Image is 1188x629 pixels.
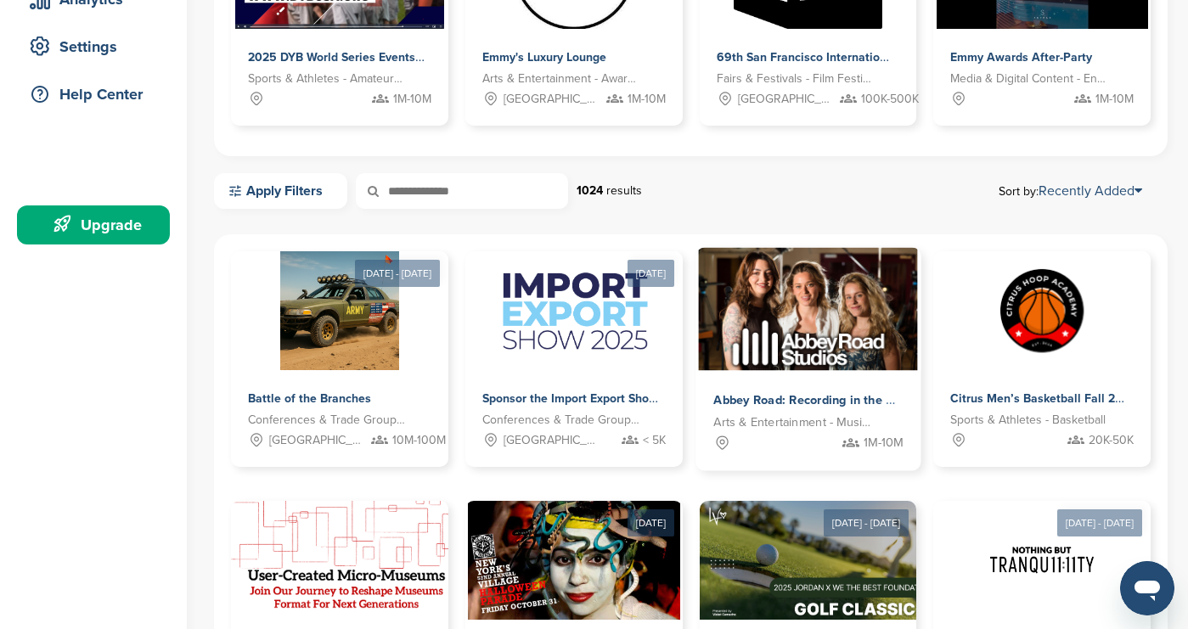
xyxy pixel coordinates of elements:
img: Sponsorpitch & [280,251,399,370]
span: 20K-50K [1089,431,1134,450]
span: Emmy Awards After-Party [950,50,1092,65]
img: website_grey.svg [27,44,41,58]
img: tab_domain_overview_orange.svg [46,98,59,112]
div: [DATE] - [DATE] [355,260,440,287]
div: [DATE] - [DATE] [1057,509,1142,536]
a: Apply Filters [214,173,347,209]
div: Domain Overview [65,100,152,111]
span: [GEOGRAPHIC_DATA], [GEOGRAPHIC_DATA] [738,90,836,109]
img: Sponsorpitch & [982,251,1101,370]
span: Battle of the Branches [248,391,371,406]
a: Help Center [17,75,170,114]
a: Sponsorpitch & Citrus Men’s Basketball Fall 2025 League Sports & Athletes - Basketball 20K-50K [933,251,1151,467]
span: 69th San Francisco International Film Festival [717,50,971,65]
img: tab_keywords_by_traffic_grey.svg [169,98,183,112]
span: [GEOGRAPHIC_DATA], [GEOGRAPHIC_DATA] [504,90,601,109]
span: Fairs & Festivals - Film Festival [717,70,875,88]
span: 1M-10M [628,90,666,109]
img: Sponsorpitch & [700,501,937,620]
div: Settings [25,31,170,62]
span: Sort by: [999,184,1142,198]
span: Sports & Athletes - Amateur Sports Leagues [248,70,406,88]
span: Citrus Men’s Basketball Fall 2025 League [950,391,1180,406]
div: [DATE] - [DATE] [824,509,909,536]
a: Settings [17,27,170,66]
a: [DATE] - [DATE] Sponsorpitch & Battle of the Branches Conferences & Trade Groups - Entertainment ... [231,224,448,467]
span: [GEOGRAPHIC_DATA], [GEOGRAPHIC_DATA], [US_STATE][GEOGRAPHIC_DATA], [GEOGRAPHIC_DATA], [GEOGRAPHIC... [269,431,367,450]
span: Sponsor the Import Export Show 2025 [482,391,690,406]
div: Keywords by Traffic [188,100,286,111]
span: Arts & Entertainment - Music Artist - Rock [713,413,876,433]
span: Emmy's Luxury Lounge [482,50,606,65]
div: [DATE] [628,260,674,287]
img: Sponsorpitch & [468,501,680,620]
a: Recently Added [1039,183,1142,199]
span: Arts & Entertainment - Award Show [482,70,640,88]
img: Sponsorpitch & [982,501,1101,620]
strong: 1024 [577,183,603,198]
span: Abbey Road: Recording in the most famous studio [713,393,998,408]
span: results [606,183,642,198]
span: Conferences & Trade Groups - Entertainment [248,411,406,430]
span: 2025 DYB World Series Events [248,50,415,65]
span: < 5K [643,431,666,450]
span: 1M-10M [393,90,431,109]
div: Domain: [DOMAIN_NAME] [44,44,187,58]
img: Sponsorpitch & [699,248,918,371]
a: Sponsorpitch & Abbey Road: Recording in the most famous studio Arts & Entertainment - Music Artis... [695,248,921,471]
span: Conferences & Trade Groups - Industrial Conference [482,411,640,430]
span: Media & Digital Content - Entertainment [950,70,1108,88]
div: Help Center [25,79,170,110]
span: 1M-10M [863,434,903,453]
span: [GEOGRAPHIC_DATA] [504,431,601,450]
div: Upgrade [25,210,170,240]
img: Sponsorpitch & [483,251,665,370]
div: [DATE] [628,509,674,536]
span: 100K-500K [861,90,919,109]
iframe: Button to launch messaging window [1120,561,1174,615]
span: Sports & Athletes - Basketball [950,411,1106,430]
span: 1M-10M [1095,90,1134,109]
img: Sponsorpitch & [231,501,465,620]
a: [DATE] Sponsorpitch & Sponsor the Import Export Show 2025 Conferences & Trade Groups - Industrial... [465,224,683,467]
span: 10M-100M [392,431,446,450]
div: v 4.0.25 [48,27,83,41]
a: Upgrade [17,205,170,244]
